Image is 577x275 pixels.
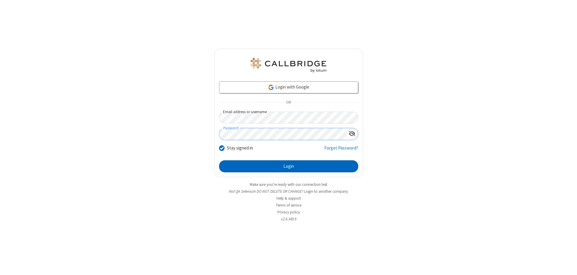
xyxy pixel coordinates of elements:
li: v2.6.349.9 [214,216,363,222]
input: Email address or username [219,112,358,123]
li: Not QA Selenium DO NOT DELETE OR CHANGE? [214,189,363,194]
div: Show password [346,128,358,139]
input: Password [219,128,346,140]
a: Login with Google [219,81,358,93]
img: QA Selenium DO NOT DELETE OR CHANGE [249,58,328,72]
span: OR [284,98,293,107]
button: Login to another company [304,189,348,194]
a: Help & support [276,196,301,201]
a: Privacy policy [277,210,300,215]
button: Login [219,160,358,172]
a: Forgot Password? [324,145,358,156]
a: Make sure you're ready with our connection test [250,182,327,187]
a: Terms of service [276,203,301,208]
img: google-icon.png [268,84,274,91]
iframe: Chat [562,259,572,271]
label: Stay signed in [227,145,253,152]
